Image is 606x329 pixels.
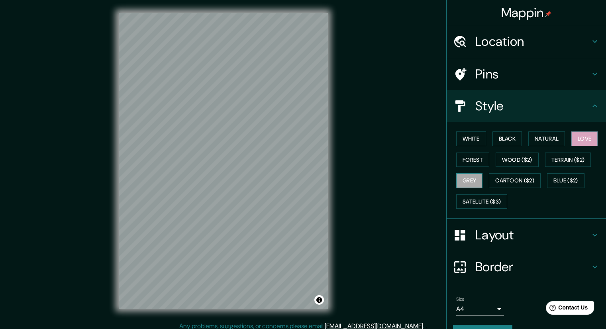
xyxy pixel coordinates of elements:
[447,219,606,251] div: Layout
[501,5,552,21] h4: Mappin
[475,66,590,82] h4: Pins
[119,13,328,309] canvas: Map
[456,303,504,315] div: A4
[456,194,507,209] button: Satellite ($3)
[475,98,590,114] h4: Style
[528,131,565,146] button: Natural
[475,227,590,243] h4: Layout
[535,298,597,320] iframe: Help widget launcher
[547,173,584,188] button: Blue ($2)
[475,33,590,49] h4: Location
[545,11,551,17] img: pin-icon.png
[447,25,606,57] div: Location
[314,295,324,305] button: Toggle attribution
[496,153,539,167] button: Wood ($2)
[447,58,606,90] div: Pins
[489,173,541,188] button: Cartoon ($2)
[456,296,465,303] label: Size
[545,153,591,167] button: Terrain ($2)
[571,131,598,146] button: Love
[456,173,482,188] button: Grey
[447,251,606,283] div: Border
[475,259,590,275] h4: Border
[447,90,606,122] div: Style
[456,131,486,146] button: White
[492,131,522,146] button: Black
[456,153,489,167] button: Forest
